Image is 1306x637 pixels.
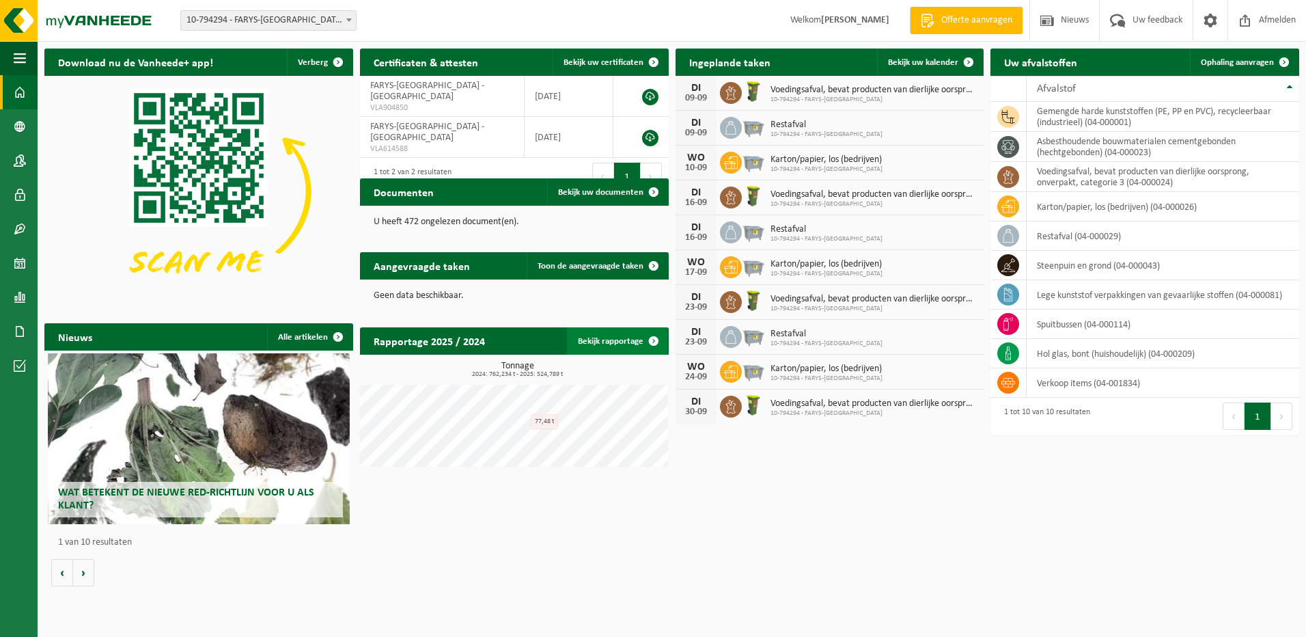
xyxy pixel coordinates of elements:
img: WB-0060-HPE-GN-50 [742,185,765,208]
span: Wat betekent de nieuwe RED-richtlijn voor u als klant? [58,487,314,511]
a: Bekijk rapportage [567,327,667,355]
div: 23-09 [682,303,710,312]
span: 10-794294 - FARYS-BRUGGE - BRUGGE [180,10,357,31]
span: 10-794294 - FARYS-[GEOGRAPHIC_DATA] [770,131,883,139]
span: Karton/papier, los (bedrijven) [770,364,883,375]
span: Voedingsafval, bevat producten van dierlijke oorsprong, onverpakt, categorie 3 [770,189,977,200]
button: Next [1271,403,1292,430]
div: DI [682,118,710,128]
a: Bekijk uw certificaten [553,49,667,76]
img: WB-2500-GAL-GY-01 [742,115,765,138]
button: 1 [1245,403,1271,430]
a: Bekijk uw documenten [547,178,667,206]
span: Bekijk uw kalender [888,58,958,67]
img: Download de VHEPlus App [44,76,353,308]
td: restafval (04-000029) [1027,221,1299,251]
h2: Ingeplande taken [676,49,784,75]
div: WO [682,152,710,163]
img: WB-0060-HPE-GN-50 [742,289,765,312]
button: Verberg [287,49,352,76]
img: WB-2500-GAL-GY-01 [742,219,765,243]
img: WB-2500-GAL-GY-01 [742,359,765,382]
span: VLA614588 [370,144,514,154]
span: 10-794294 - FARYS-[GEOGRAPHIC_DATA] [770,375,883,383]
button: Previous [1223,403,1245,430]
a: Wat betekent de nieuwe RED-richtlijn voor u als klant? [48,353,350,524]
td: spuitbussen (04-000114) [1027,310,1299,339]
span: Verberg [298,58,328,67]
div: 09-09 [682,94,710,103]
a: Offerte aanvragen [910,7,1023,34]
button: Vorige [51,559,73,586]
h2: Certificaten & attesten [360,49,492,75]
td: hol glas, bont (huishoudelijk) (04-000209) [1027,339,1299,368]
span: 10-794294 - FARYS-[GEOGRAPHIC_DATA] [770,235,883,243]
h3: Tonnage [367,362,669,378]
span: 2024: 762,234 t - 2025: 524,789 t [367,371,669,378]
div: 1 tot 10 van 10 resultaten [997,401,1090,431]
h2: Rapportage 2025 / 2024 [360,327,499,354]
div: WO [682,362,710,372]
p: U heeft 472 ongelezen document(en). [374,217,655,227]
span: Karton/papier, los (bedrijven) [770,154,883,165]
p: Geen data beschikbaar. [374,291,655,301]
img: WB-0060-HPE-GN-50 [742,80,765,103]
img: WB-0060-HPE-GN-50 [742,394,765,417]
div: DI [682,327,710,338]
h2: Download nu de Vanheede+ app! [44,49,227,75]
div: DI [682,222,710,233]
span: FARYS-[GEOGRAPHIC_DATA] - [GEOGRAPHIC_DATA] [370,81,484,102]
span: FARYS-[GEOGRAPHIC_DATA] - [GEOGRAPHIC_DATA] [370,122,484,143]
div: DI [682,396,710,407]
div: 30-09 [682,407,710,417]
span: Toon de aangevraagde taken [538,262,643,271]
span: Voedingsafval, bevat producten van dierlijke oorsprong, onverpakt, categorie 3 [770,85,977,96]
a: Toon de aangevraagde taken [527,252,667,280]
span: 10-794294 - FARYS-[GEOGRAPHIC_DATA] [770,340,883,348]
td: karton/papier, los (bedrijven) (04-000026) [1027,192,1299,221]
h2: Aangevraagde taken [360,252,484,279]
div: 77,48 t [531,414,558,429]
span: 10-794294 - FARYS-[GEOGRAPHIC_DATA] [770,270,883,278]
td: verkoop items (04-001834) [1027,368,1299,398]
div: 23-09 [682,338,710,347]
div: 1 tot 2 van 2 resultaten [367,161,451,191]
span: 10-794294 - FARYS-[GEOGRAPHIC_DATA] [770,165,883,174]
button: 1 [614,163,641,190]
p: 1 van 10 resultaten [58,538,346,547]
img: WB-2500-GAL-GY-01 [742,150,765,173]
span: Voedingsafval, bevat producten van dierlijke oorsprong, onverpakt, categorie 3 [770,398,977,409]
div: 24-09 [682,372,710,382]
td: gemengde harde kunststoffen (PE, PP en PVC), recycleerbaar (industrieel) (04-000001) [1027,102,1299,132]
span: Bekijk uw certificaten [564,58,643,67]
strong: [PERSON_NAME] [821,15,889,25]
span: Restafval [770,224,883,235]
span: Ophaling aanvragen [1201,58,1274,67]
div: DI [682,83,710,94]
td: steenpuin en grond (04-000043) [1027,251,1299,280]
div: DI [682,292,710,303]
span: 10-794294 - FARYS-BRUGGE - BRUGGE [181,11,356,30]
div: DI [682,187,710,198]
span: Voedingsafval, bevat producten van dierlijke oorsprong, onverpakt, categorie 3 [770,294,977,305]
td: voedingsafval, bevat producten van dierlijke oorsprong, onverpakt, categorie 3 (04-000024) [1027,162,1299,192]
button: Previous [592,163,614,190]
a: Bekijk uw kalender [877,49,982,76]
span: 10-794294 - FARYS-[GEOGRAPHIC_DATA] [770,409,977,418]
a: Ophaling aanvragen [1190,49,1298,76]
div: 17-09 [682,268,710,277]
span: Offerte aanvragen [938,14,1016,27]
td: [DATE] [525,76,614,117]
img: WB-2500-GAL-GY-01 [742,324,765,347]
button: Next [641,163,662,190]
h2: Uw afvalstoffen [990,49,1091,75]
td: asbesthoudende bouwmaterialen cementgebonden (hechtgebonden) (04-000023) [1027,132,1299,162]
button: Volgende [73,559,94,586]
span: 10-794294 - FARYS-[GEOGRAPHIC_DATA] [770,96,977,104]
div: 10-09 [682,163,710,173]
div: WO [682,257,710,268]
span: Bekijk uw documenten [558,188,643,197]
span: 10-794294 - FARYS-[GEOGRAPHIC_DATA] [770,200,977,208]
div: 09-09 [682,128,710,138]
h2: Nieuws [44,323,106,350]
